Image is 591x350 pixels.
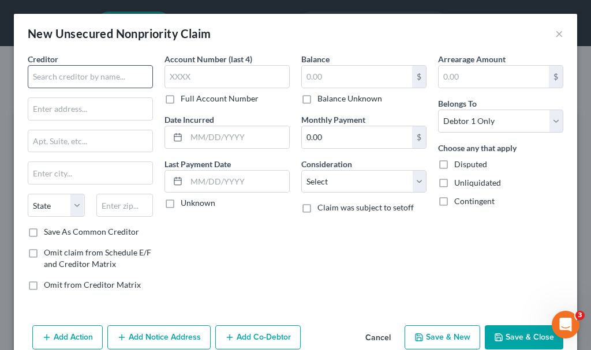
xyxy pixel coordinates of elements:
label: Consideration [301,158,352,170]
label: Account Number (last 4) [164,53,252,65]
input: 0.00 [439,66,549,88]
button: Add Notice Address [107,325,211,349]
button: Add Co-Debtor [215,325,301,349]
label: Choose any that apply [438,142,517,154]
button: × [555,27,563,40]
div: New Unsecured Nonpriority Claim [28,25,211,42]
label: Balance [301,53,330,65]
span: Unliquidated [454,178,501,187]
label: Arrearage Amount [438,53,506,65]
span: Belongs To [438,99,477,108]
div: $ [549,66,563,88]
label: Date Incurred [164,114,214,126]
input: 0.00 [302,66,412,88]
span: Omit claim from Schedule E/F and Creditor Matrix [44,247,151,269]
div: $ [412,66,426,88]
label: Unknown [181,197,215,209]
button: Add Action [32,325,103,349]
span: Disputed [454,159,487,169]
input: Apt, Suite, etc... [28,130,152,152]
label: Balance Unknown [317,93,382,104]
span: Omit from Creditor Matrix [44,280,141,289]
input: XXXX [164,65,290,88]
span: Creditor [28,54,58,64]
label: Last Payment Date [164,158,231,170]
input: Enter zip... [96,194,154,217]
input: Enter city... [28,162,152,184]
button: Save & Close [485,325,563,349]
input: Enter address... [28,98,152,120]
button: Save & New [405,325,480,349]
input: MM/DD/YYYY [186,171,289,193]
label: Monthly Payment [301,114,365,126]
span: Contingent [454,196,495,206]
iframe: Intercom live chat [552,311,579,338]
input: MM/DD/YYYY [186,126,289,148]
input: Search creditor by name... [28,65,153,88]
span: Claim was subject to setoff [317,202,414,212]
div: $ [412,126,426,148]
button: Cancel [356,326,400,349]
label: Save As Common Creditor [44,226,139,238]
span: 3 [575,311,585,320]
label: Full Account Number [181,93,259,104]
input: 0.00 [302,126,412,148]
